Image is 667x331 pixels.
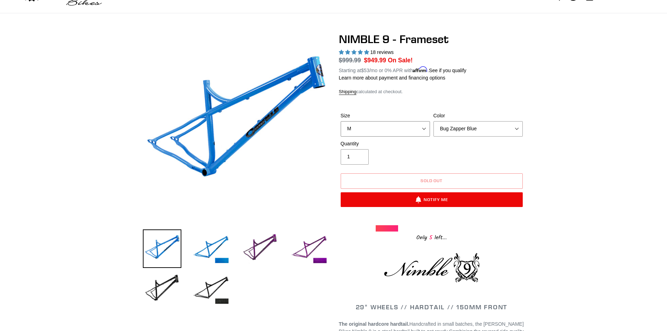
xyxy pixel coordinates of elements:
label: Color [433,112,523,119]
span: $53 [361,68,369,73]
span: 18 reviews [370,49,394,55]
img: Load image into Gallery viewer, NIMBLE 9 - Frameset [143,270,181,309]
strong: The original hardcore hardtail. [339,321,409,327]
button: Sold out [341,173,523,189]
h1: NIMBLE 9 - Frameset [339,33,524,46]
span: 5 [427,233,435,242]
div: calculated at checkout. [339,88,524,95]
span: Affirm [413,67,428,73]
img: Load image into Gallery viewer, NIMBLE 9 - Frameset [192,270,230,309]
s: $999.99 [339,57,361,64]
label: Quantity [341,140,430,147]
button: Notify Me [341,192,523,207]
a: See if you qualify - Learn more about Affirm Financing (opens in modal) [429,68,466,73]
img: Load image into Gallery viewer, NIMBLE 9 - Frameset [241,229,279,268]
div: Only left... [376,232,488,242]
img: Load image into Gallery viewer, NIMBLE 9 - Frameset [192,229,230,268]
span: On Sale! [388,56,413,65]
label: Size [341,112,430,119]
a: Shipping [339,89,357,95]
span: 4.89 stars [339,49,370,55]
img: Load image into Gallery viewer, NIMBLE 9 - Frameset [290,229,328,268]
span: $949.99 [364,57,386,64]
p: Starting at /mo or 0% APR with . [339,65,466,74]
a: Learn more about payment and financing options [339,75,445,81]
span: 29" WHEELS // HARDTAIL // 150MM FRONT [356,303,508,311]
img: Load image into Gallery viewer, NIMBLE 9 - Frameset [143,229,181,268]
span: Sold out [421,178,443,183]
